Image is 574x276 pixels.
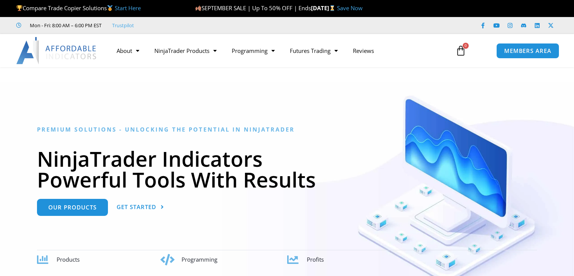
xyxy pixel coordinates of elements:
h1: NinjaTrader Indicators Powerful Tools With Results [37,148,537,190]
span: Get Started [117,204,156,210]
nav: Menu [109,42,448,59]
a: Programming [224,42,282,59]
span: Mon - Fri: 8:00 AM – 6:00 PM EST [28,21,102,30]
a: 0 [444,40,477,62]
span: 0 [463,43,469,49]
span: Profits [307,256,324,263]
span: MEMBERS AREA [504,48,551,54]
span: Our Products [48,205,97,210]
a: About [109,42,147,59]
a: Our Products [37,199,108,216]
span: SEPTEMBER SALE | Up To 50% OFF | Ends [195,4,311,12]
a: Start Here [115,4,141,12]
a: Trustpilot [112,21,134,30]
h6: Premium Solutions - Unlocking the Potential in NinjaTrader [37,126,537,133]
a: Futures Trading [282,42,345,59]
img: LogoAI | Affordable Indicators – NinjaTrader [16,37,97,64]
span: Products [57,256,80,263]
img: 🏆 [17,5,22,11]
img: 🥇 [107,5,113,11]
span: Compare Trade Copier Solutions [16,4,141,12]
a: Get Started [117,199,164,216]
img: ⌛ [329,5,335,11]
a: Reviews [345,42,382,59]
a: NinjaTrader Products [147,42,224,59]
strong: [DATE] [311,4,337,12]
a: MEMBERS AREA [496,43,559,59]
span: Programming [182,256,217,263]
a: Save Now [337,4,363,12]
img: 🍂 [195,5,201,11]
